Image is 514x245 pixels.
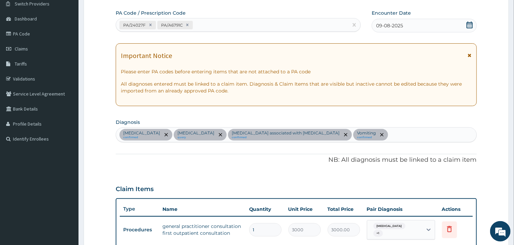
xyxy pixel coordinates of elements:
span: Claims [15,46,28,52]
div: Chat with us now [35,38,115,47]
span: Switch Providers [15,1,49,7]
p: [MEDICAL_DATA] [177,130,214,136]
span: [MEDICAL_DATA] [373,223,405,230]
th: Type [120,203,159,215]
h3: Claim Items [116,186,154,193]
img: d_794563401_company_1708531726252_794563401 [13,34,28,51]
label: PA Code / Prescription Code [116,10,186,16]
div: PA/24027F [121,21,147,29]
small: confirmed [123,136,160,139]
th: Quantity [246,202,285,216]
label: Diagnosis [116,119,140,126]
th: Unit Price [285,202,324,216]
span: remove selection option [343,132,349,138]
p: Please enter PA codes before entering items that are not attached to a PA code [121,68,471,75]
span: We're online! [40,77,94,146]
span: Tariffs [15,61,27,67]
small: confirmed [232,136,340,139]
label: Encounter Date [372,10,411,16]
th: Pair Diagnosis [363,202,439,216]
p: NB: All diagnosis must be linked to a claim item [116,156,476,164]
textarea: Type your message and hit 'Enter' [3,168,130,192]
div: Minimize live chat window [112,3,128,20]
td: general practitioner consultation first outpatient consultation [159,219,245,240]
small: query [177,136,214,139]
th: Total Price [324,202,363,216]
span: remove selection option [217,132,224,138]
th: Actions [439,202,473,216]
h1: Important Notice [121,52,172,59]
td: Procedures [120,224,159,236]
p: Vomiting [357,130,376,136]
span: + 1 [373,230,383,237]
th: Name [159,202,245,216]
span: remove selection option [163,132,169,138]
span: remove selection option [379,132,385,138]
span: 09-08-2025 [376,22,403,29]
small: confirmed [357,136,376,139]
p: [MEDICAL_DATA] associated with [MEDICAL_DATA] [232,130,340,136]
div: PA/A6791C [159,21,184,29]
p: All diagnoses entered must be linked to a claim item. Diagnosis & Claim Items that are visible bu... [121,81,471,94]
span: Dashboard [15,16,37,22]
p: [MEDICAL_DATA] [123,130,160,136]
